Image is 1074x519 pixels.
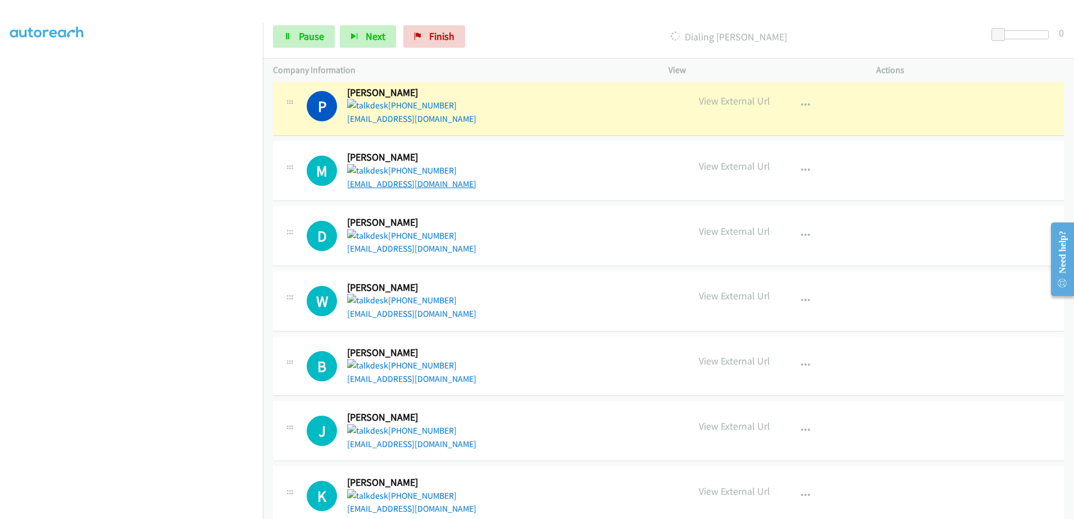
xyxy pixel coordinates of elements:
img: talkdesk [347,229,388,243]
h2: [PERSON_NAME] [347,216,468,229]
img: talkdesk [347,294,388,307]
a: [PHONE_NUMBER] [347,490,457,501]
a: [EMAIL_ADDRESS][DOMAIN_NAME] [347,308,476,319]
img: talkdesk [347,489,388,503]
p: View External Url [699,288,770,303]
p: View [668,63,856,77]
div: Delay between calls (in seconds) [997,30,1049,39]
p: View External Url [699,418,770,434]
p: Company Information [273,63,648,77]
h2: [PERSON_NAME] [347,86,468,99]
a: Finish [403,25,465,48]
a: [PHONE_NUMBER] [347,165,457,176]
div: The call is yet to be attempted [307,481,337,511]
a: [EMAIL_ADDRESS][DOMAIN_NAME] [347,113,476,124]
a: [PHONE_NUMBER] [347,425,457,436]
img: talkdesk [347,164,388,177]
a: [EMAIL_ADDRESS][DOMAIN_NAME] [347,243,476,254]
p: View External Url [699,484,770,499]
h2: [PERSON_NAME] [347,151,468,164]
h1: M [307,156,337,186]
div: The call is yet to be attempted [307,416,337,446]
h2: [PERSON_NAME] [347,411,468,424]
p: Actions [876,63,1064,77]
a: [EMAIL_ADDRESS][DOMAIN_NAME] [347,503,476,514]
img: talkdesk [347,359,388,372]
a: [PHONE_NUMBER] [347,100,457,111]
h1: J [307,416,337,446]
h2: [PERSON_NAME] [347,476,468,489]
iframe: Resource Center [1041,215,1074,304]
span: Pause [299,30,324,43]
button: Next [340,25,396,48]
a: [EMAIL_ADDRESS][DOMAIN_NAME] [347,179,476,189]
h1: P [307,91,337,121]
img: talkdesk [347,99,388,112]
h2: [PERSON_NAME] [347,281,468,294]
h1: D [307,221,337,251]
h1: K [307,481,337,511]
a: [EMAIL_ADDRESS][DOMAIN_NAME] [347,374,476,384]
p: View External Url [699,353,770,368]
div: The call is yet to be attempted [307,351,337,381]
p: View External Url [699,93,770,108]
a: [PHONE_NUMBER] [347,295,457,306]
h1: W [307,286,337,316]
p: View External Url [699,158,770,174]
div: 0 [1059,25,1064,40]
h1: B [307,351,337,381]
a: [PHONE_NUMBER] [347,360,457,371]
a: [EMAIL_ADDRESS][DOMAIN_NAME] [347,439,476,449]
p: View External Url [699,224,770,239]
a: [PHONE_NUMBER] [347,230,457,241]
p: Dialing [PERSON_NAME] [480,29,977,44]
img: talkdesk [347,424,388,438]
a: Pause [273,25,335,48]
span: Next [366,30,385,43]
h2: [PERSON_NAME] [347,347,468,359]
span: Finish [429,30,454,43]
